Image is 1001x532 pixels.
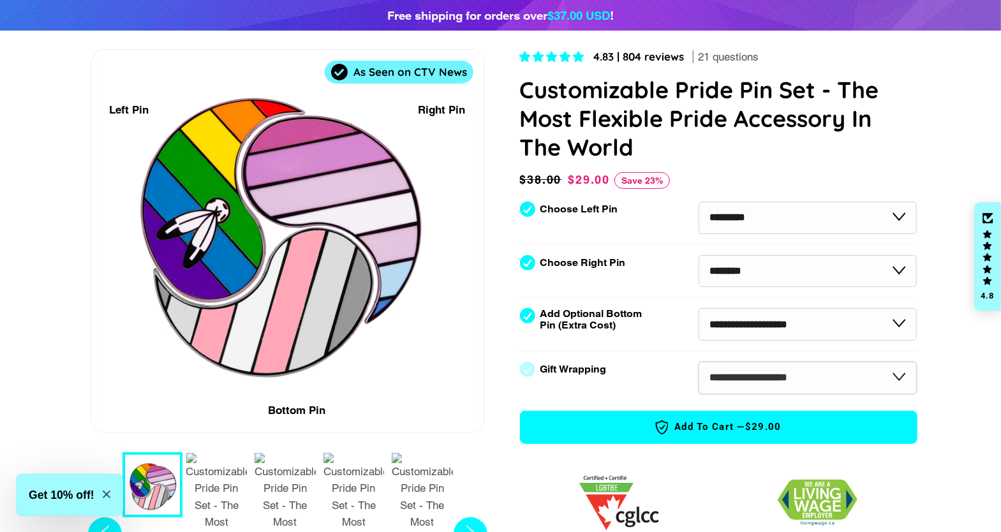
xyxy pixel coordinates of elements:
div: 1 / 7 [91,50,484,432]
label: Choose Right Pin [540,257,626,269]
span: 4.83 stars [520,50,588,63]
div: Free shipping for orders over ! [387,6,614,24]
label: Gift Wrapping [540,364,607,375]
h1: Customizable Pride Pin Set - The Most Flexible Pride Accessory In The World [520,75,917,161]
span: Save 23% [614,172,670,189]
label: Add Optional Bottom Pin (Extra Cost) [540,308,648,331]
img: 1706832627.png [778,480,857,526]
div: Left Pin [109,101,149,119]
span: Add to Cart — [540,419,898,436]
span: $38.00 [520,171,565,189]
div: Click to open Judge.me floating reviews tab [974,202,1001,311]
span: $29.00 [568,173,610,186]
div: 4.8 [980,292,995,300]
div: Bottom Pin [268,402,325,419]
img: 1705457225.png [579,476,659,530]
span: $37.00 USD [547,8,610,22]
span: 4.83 | 804 reviews [594,50,685,63]
span: 21 questions [699,50,759,65]
button: Add to Cart —$29.00 [520,411,917,444]
label: Choose Left Pin [540,203,618,215]
button: 1 / 7 [122,452,182,517]
div: 2 / 7 [484,50,876,71]
div: Right Pin [418,101,465,119]
span: $29.00 [745,420,782,434]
